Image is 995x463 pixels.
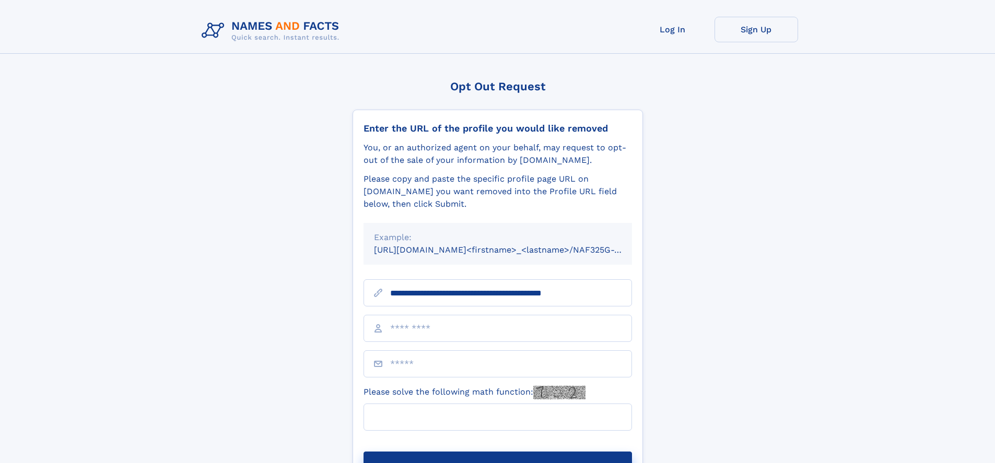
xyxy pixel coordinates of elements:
small: [URL][DOMAIN_NAME]<firstname>_<lastname>/NAF325G-xxxxxxxx [374,245,652,255]
div: Enter the URL of the profile you would like removed [364,123,632,134]
div: Example: [374,231,622,244]
img: Logo Names and Facts [197,17,348,45]
a: Sign Up [715,17,798,42]
a: Log In [631,17,715,42]
div: Please copy and paste the specific profile page URL on [DOMAIN_NAME] you want removed into the Pr... [364,173,632,210]
div: You, or an authorized agent on your behalf, may request to opt-out of the sale of your informatio... [364,141,632,167]
div: Opt Out Request [353,80,643,93]
label: Please solve the following math function: [364,386,586,399]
